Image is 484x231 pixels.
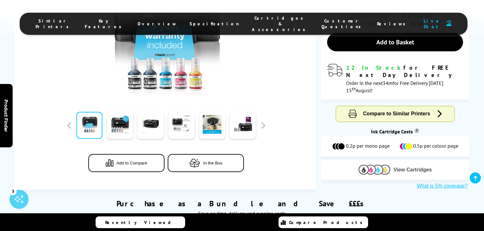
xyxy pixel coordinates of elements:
span: Similar Printers [36,18,72,29]
button: What is 5% coverage? [415,183,469,189]
button: In the Box [168,154,244,172]
span: 0.5p per colour page [413,143,458,150]
a: Compare Products [279,216,368,228]
div: 3 [10,188,17,195]
img: Cartridges [359,165,390,175]
span: Compare to Similar Printers [363,111,430,116]
span: Key Features [85,18,125,29]
div: modal_delivery [327,64,463,93]
span: Specification [190,21,239,27]
span: Order in the next for Free Delivery [DATE] 15 August! [346,80,443,93]
button: Compare to Similar Printers [336,106,454,122]
span: Customer Questions [321,18,364,29]
div: Purchase as a Bundle and Save £££s [15,189,470,220]
sup: th [352,86,356,92]
span: Cartridges & Accessories [252,15,309,32]
span: In the Box [203,160,222,165]
button: View Cartridges [326,164,465,175]
a: Add to Basket [327,33,463,51]
button: Add to Compare [88,154,165,172]
span: 12 In Stock [346,64,403,71]
sup: Cost per page [414,128,419,133]
span: Compare Products [289,220,366,225]
div: Ink Cartridge Costs [321,128,469,135]
a: Recently Viewed [96,216,185,228]
span: Live Chat [421,18,443,29]
span: Reviews [377,21,409,27]
span: Product Finder [3,99,10,132]
span: 34m [383,80,393,86]
div: Save on time, delivery and running costs [23,210,462,216]
span: View Cartridges [393,167,432,173]
span: Add to Compare [117,160,147,165]
span: Overview [138,21,177,27]
span: Recently Viewed [105,220,177,225]
span: 0.2p per mono page [346,143,390,150]
img: user-headset-duotone.svg [446,20,452,26]
div: for FREE Next Day Delivery [346,64,463,79]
